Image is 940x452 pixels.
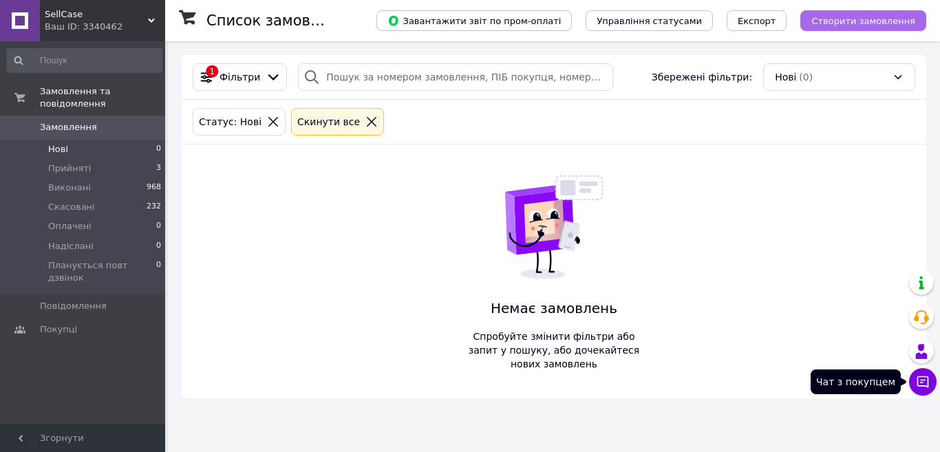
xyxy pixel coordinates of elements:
[48,240,94,252] span: Надіслані
[586,10,713,31] button: Управління статусами
[909,368,937,396] button: Чат з покупцем
[40,300,107,312] span: Повідомлення
[156,240,161,252] span: 0
[147,182,161,194] span: 968
[387,14,561,27] span: Завантажити звіт по пром-оплаті
[48,259,156,284] span: Планується повт дзвінок
[45,21,165,33] div: Ваш ID: 3340462
[48,182,91,194] span: Виконані
[775,70,796,84] span: Нові
[787,14,926,25] a: Створити замовлення
[7,48,162,73] input: Пошук
[48,201,95,213] span: Скасовані
[220,70,260,84] span: Фільтри
[48,162,91,175] span: Прийняті
[800,10,926,31] button: Створити замовлення
[652,70,752,84] span: Збережені фільтри:
[463,330,645,371] span: Спробуйте змінити фільтри або запит у пошуку, або дочекайтеся нових замовлень
[196,114,264,129] div: Статус: Нові
[156,162,161,175] span: 3
[376,10,572,31] button: Завантажити звіт по пром-оплаті
[147,201,161,213] span: 232
[40,121,97,133] span: Замовлення
[298,63,613,91] input: Пошук за номером замовлення, ПІБ покупця, номером телефону, Email, номером накладної
[48,220,92,233] span: Оплачені
[727,10,787,31] button: Експорт
[156,220,161,233] span: 0
[597,16,702,26] span: Управління статусами
[156,259,161,284] span: 0
[811,369,901,394] div: Чат з покупцем
[40,85,165,110] span: Замовлення та повідомлення
[799,72,813,83] span: (0)
[295,114,363,129] div: Cкинути все
[811,16,915,26] span: Створити замовлення
[738,16,776,26] span: Експорт
[40,323,77,336] span: Покупці
[45,8,148,21] span: SellСase
[156,143,161,155] span: 0
[206,12,346,29] h1: Список замовлень
[463,299,645,319] span: Немає замовлень
[48,143,68,155] span: Нові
